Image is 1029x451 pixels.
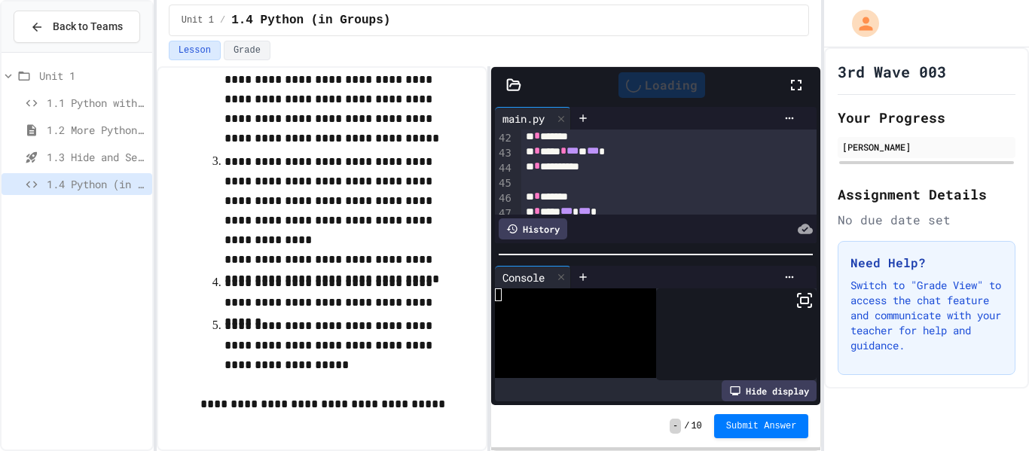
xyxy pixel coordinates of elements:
div: Console [495,270,552,285]
div: Loading [618,72,705,98]
span: 1.4 Python (in Groups) [47,176,146,192]
div: main.py [495,111,552,126]
button: Back to Teams [14,11,140,43]
span: Unit 1 [39,68,146,84]
div: 42 [495,131,514,146]
span: / [684,420,689,432]
span: Submit Answer [726,420,797,432]
h2: Your Progress [838,107,1015,128]
span: Unit 1 [182,14,214,26]
span: 1.4 Python (in Groups) [231,11,390,29]
button: Lesson [169,41,221,60]
div: main.py [495,107,571,130]
div: 46 [495,191,514,206]
div: No due date set [838,211,1015,229]
span: 1.3 Hide and Seek [47,149,146,165]
span: 1.2 More Python (using Turtle) [47,122,146,138]
div: History [499,218,567,239]
div: Hide display [722,380,817,401]
button: Submit Answer [714,414,809,438]
span: 1.1 Python with Turtle [47,95,146,111]
div: 43 [495,146,514,161]
h1: 3rd Wave 003 [838,61,946,82]
div: [PERSON_NAME] [842,140,1011,154]
span: - [670,419,681,434]
div: 45 [495,176,514,191]
div: My Account [836,6,883,41]
span: / [220,14,225,26]
h3: Need Help? [850,254,1003,272]
p: Switch to "Grade View" to access the chat feature and communicate with your teacher for help and ... [850,278,1003,353]
span: Back to Teams [53,19,123,35]
div: 47 [495,206,514,221]
h2: Assignment Details [838,184,1015,205]
span: 10 [691,420,701,432]
div: Console [495,266,571,288]
button: Grade [224,41,270,60]
div: 44 [495,161,514,176]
